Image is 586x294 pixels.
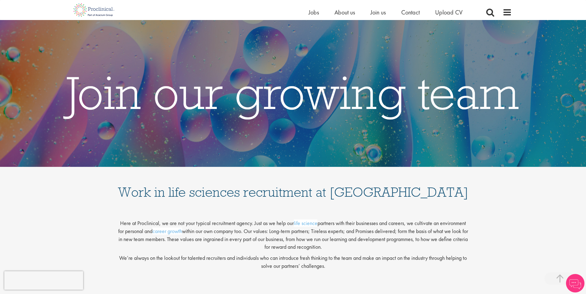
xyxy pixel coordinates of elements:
h1: Work in life sciences recruitment at [GEOGRAPHIC_DATA] [118,173,469,199]
p: Here at Proclinical, we are not your typical recruitment agency. Just as we help our partners wit... [118,214,469,251]
iframe: reCAPTCHA [4,271,83,290]
a: Jobs [309,8,319,16]
a: Contact [401,8,420,16]
a: career growth [152,228,182,235]
img: Chatbot [566,274,584,292]
a: About us [334,8,355,16]
a: Upload CV [435,8,463,16]
a: Join us [370,8,386,16]
p: We’re always on the lookout for talented recruiters and individuals who can introduce fresh think... [118,254,469,270]
a: life science [294,219,317,227]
